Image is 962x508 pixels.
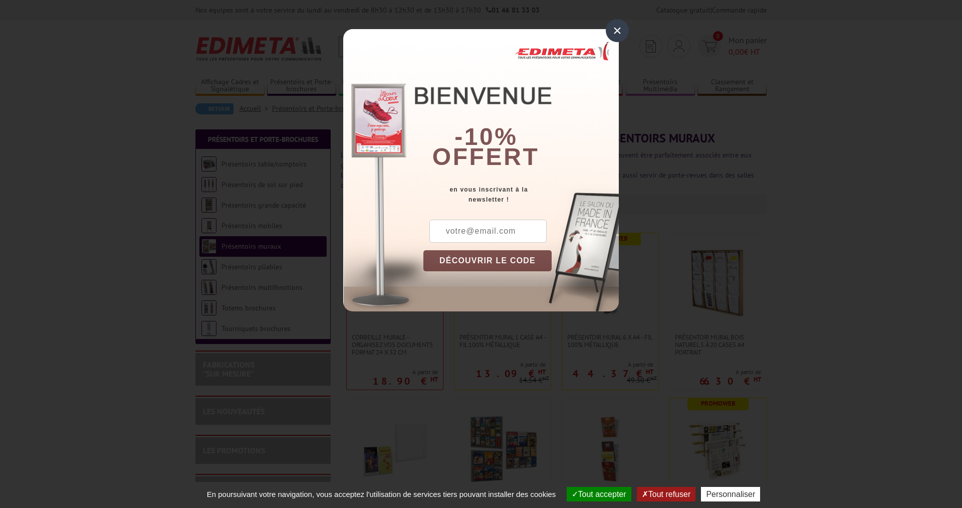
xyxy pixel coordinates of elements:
font: offert [432,143,540,170]
div: en vous inscrivant à la newsletter ! [423,185,619,205]
b: -10% [454,123,518,150]
input: votre@email.com [429,220,547,243]
button: DÉCOUVRIR LE CODE [423,250,552,271]
button: Tout accepter [567,487,631,501]
div: × [606,19,629,42]
button: Personnaliser (fenêtre modale) [701,487,760,501]
button: Tout refuser [637,487,695,501]
span: En poursuivant votre navigation, vous acceptez l'utilisation de services tiers pouvant installer ... [202,490,561,498]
